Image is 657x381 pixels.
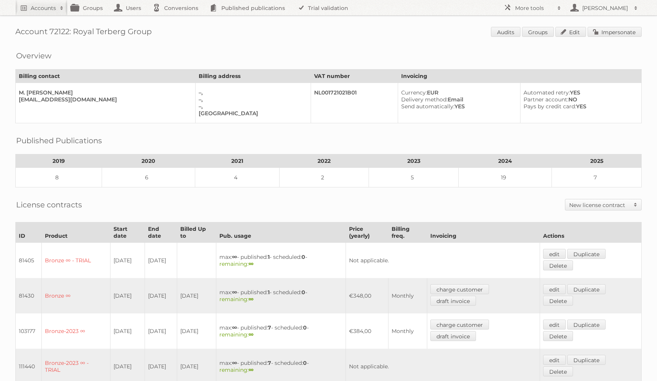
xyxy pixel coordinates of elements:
span: Currency: [401,89,427,96]
th: Actions [540,222,642,243]
div: –, [199,89,305,96]
td: [DATE] [145,313,177,349]
th: Billing freq. [388,222,427,243]
span: remaining: [219,331,254,338]
strong: ∞ [249,331,254,338]
td: [DATE] [145,278,177,313]
td: Monthly [388,278,427,313]
td: Not applicable. [346,243,540,278]
th: Invoicing [398,70,642,83]
div: M. [PERSON_NAME] [19,89,189,96]
td: NL001721021B01 [311,83,398,123]
div: EUR [401,89,514,96]
th: 2022 [279,154,369,168]
a: edit [543,355,566,365]
th: 2024 [459,154,552,168]
a: Delete [543,331,573,341]
th: Billing contact [16,70,196,83]
th: 2019 [16,154,102,168]
a: Duplicate [567,320,606,330]
a: Edit [555,27,586,37]
strong: 0 [301,253,305,260]
th: Product [42,222,110,243]
a: Groups [522,27,554,37]
th: VAT number [311,70,398,83]
strong: 0 [303,324,307,331]
th: Invoicing [427,222,540,243]
strong: ∞ [249,296,254,303]
a: Impersonate [588,27,642,37]
h2: Overview [16,50,51,61]
div: YES [524,103,635,110]
h2: Accounts [31,4,56,12]
a: edit [543,284,566,294]
td: 7 [552,168,642,187]
th: Billed Up to [177,222,216,243]
span: Partner account: [524,96,568,103]
th: End date [145,222,177,243]
td: [DATE] [177,278,216,313]
h2: More tools [515,4,553,12]
th: 2020 [102,154,195,168]
strong: 7 [268,359,271,366]
a: Delete [543,260,573,270]
td: 6 [102,168,195,187]
td: Monthly [388,313,427,349]
a: Duplicate [567,249,606,259]
a: charge customer [430,284,489,294]
h2: Published Publications [16,135,102,146]
a: Audits [491,27,520,37]
td: 5 [369,168,459,187]
th: Price (yearly) [346,222,388,243]
a: Duplicate [567,284,606,294]
div: [EMAIL_ADDRESS][DOMAIN_NAME] [19,96,189,103]
strong: ∞ [232,289,237,296]
td: 81405 [16,243,42,278]
th: 2025 [552,154,642,168]
strong: ∞ [249,260,254,267]
a: Delete [543,366,573,376]
strong: 0 [303,359,307,366]
td: €348,00 [346,278,388,313]
div: NO [524,96,635,103]
span: Pays by credit card: [524,103,576,110]
span: remaining: [219,260,254,267]
th: 2023 [369,154,459,168]
a: edit [543,249,566,259]
td: [DATE] [110,243,145,278]
th: Pub. usage [216,222,346,243]
div: –, [199,96,305,103]
a: Delete [543,296,573,306]
span: Toggle [630,199,641,210]
span: remaining: [219,296,254,303]
td: Bronze ∞ [42,278,110,313]
td: 4 [195,168,279,187]
th: Billing address [196,70,311,83]
h1: Account 72122: Royal Terberg Group [15,27,642,38]
span: Delivery method: [401,96,448,103]
div: –, [199,103,305,110]
div: [GEOGRAPHIC_DATA] [199,110,305,117]
strong: 1 [268,253,270,260]
td: Bronze ∞ - TRIAL [42,243,110,278]
strong: 7 [268,324,271,331]
a: New license contract [565,199,641,210]
h2: License contracts [16,199,82,210]
a: draft invoice [430,296,476,306]
td: 2 [279,168,369,187]
td: [DATE] [145,243,177,278]
td: Bronze-2023 ∞ [42,313,110,349]
strong: 0 [301,289,305,296]
td: [DATE] [177,313,216,349]
a: edit [543,320,566,330]
a: charge customer [430,320,489,330]
td: 19 [459,168,552,187]
h2: New license contract [569,201,630,209]
span: remaining: [219,366,254,373]
div: YES [401,103,514,110]
strong: ∞ [249,366,254,373]
a: draft invoice [430,331,476,341]
td: max: - published: - scheduled: - [216,313,346,349]
strong: 1 [268,289,270,296]
td: [DATE] [110,313,145,349]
